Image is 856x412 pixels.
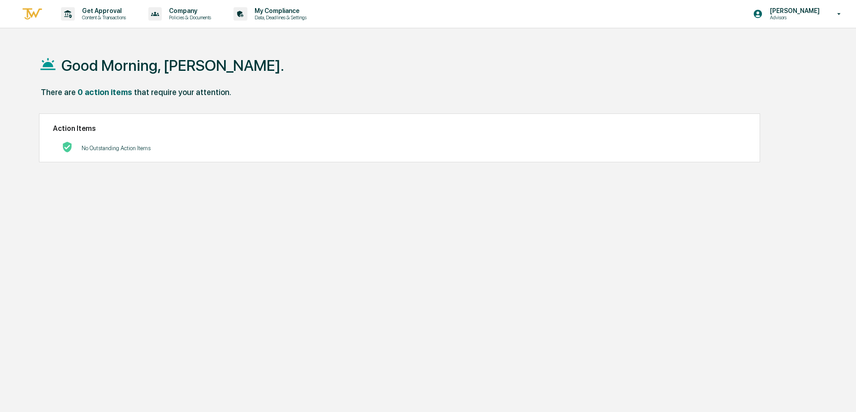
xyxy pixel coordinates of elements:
p: My Compliance [247,7,311,14]
img: logo [22,7,43,22]
p: Get Approval [75,7,130,14]
p: Content & Transactions [75,14,130,21]
p: Advisors [763,14,824,21]
h2: Action Items [53,124,746,133]
p: No Outstanding Action Items [82,145,151,152]
p: Policies & Documents [162,14,216,21]
div: that require your attention. [134,87,231,97]
p: Company [162,7,216,14]
img: No Actions logo [62,142,73,152]
div: 0 action items [78,87,132,97]
p: Data, Deadlines & Settings [247,14,311,21]
h1: Good Morning, [PERSON_NAME]. [61,56,284,74]
div: There are [41,87,76,97]
p: [PERSON_NAME] [763,7,824,14]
